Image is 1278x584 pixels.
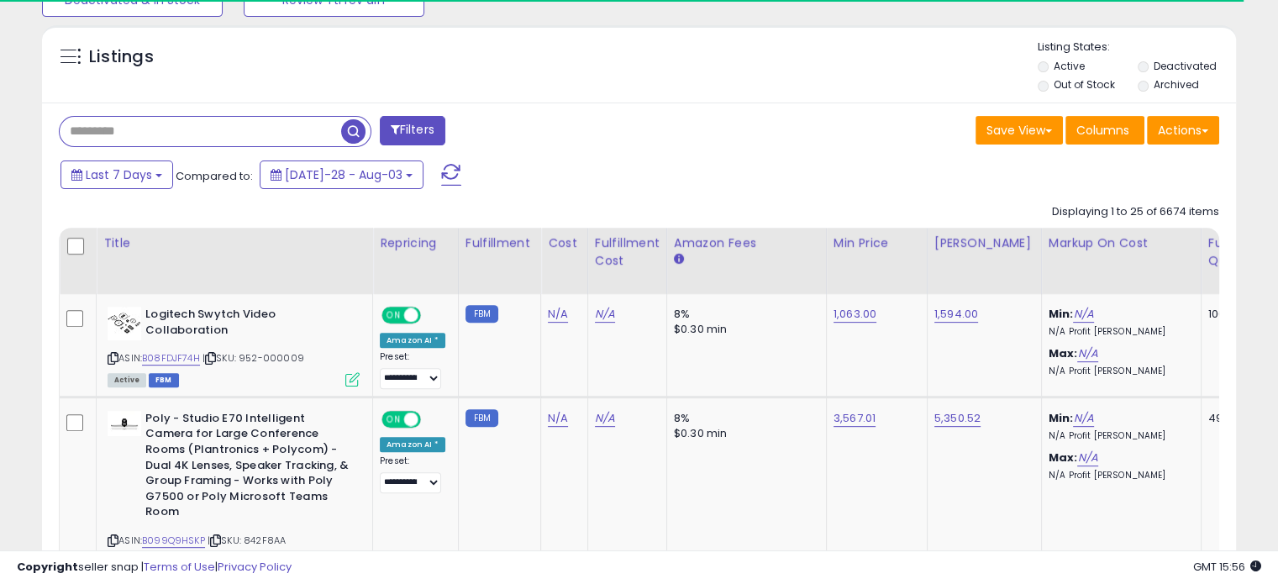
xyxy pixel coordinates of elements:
[834,306,876,323] a: 1,063.00
[1049,470,1188,481] p: N/A Profit [PERSON_NAME]
[260,160,423,189] button: [DATE]-28 - Aug-03
[1208,411,1260,426] div: 493
[145,411,350,524] b: Poly - Studio E70 Intelligent Camera for Large Conference Rooms (Plantronics + Polycom) - Dual 4K...
[208,534,286,547] span: | SKU: 842F8AA
[1038,39,1236,55] p: Listing States:
[934,410,981,427] a: 5,350.52
[1052,204,1219,220] div: Displaying 1 to 25 of 6674 items
[595,306,615,323] a: N/A
[1077,345,1097,362] a: N/A
[202,351,304,365] span: | SKU: 952-000009
[144,559,215,575] a: Terms of Use
[1049,234,1194,252] div: Markup on Cost
[1076,122,1129,139] span: Columns
[145,307,350,342] b: Logitech Swytch Video Collaboration
[103,234,366,252] div: Title
[383,412,404,426] span: ON
[1049,450,1078,466] b: Max:
[86,166,152,183] span: Last 7 Days
[548,306,568,323] a: N/A
[1049,366,1188,377] p: N/A Profit [PERSON_NAME]
[380,455,445,493] div: Preset:
[380,234,451,252] div: Repricing
[1054,59,1085,73] label: Active
[1208,234,1266,270] div: Fulfillable Quantity
[1041,228,1201,294] th: The percentage added to the cost of goods (COGS) that forms the calculator for Min & Max prices.
[465,234,534,252] div: Fulfillment
[1049,326,1188,338] p: N/A Profit [PERSON_NAME]
[834,234,920,252] div: Min Price
[142,534,205,548] a: B099Q9HSKP
[1153,59,1216,73] label: Deactivated
[1049,306,1074,322] b: Min:
[1049,345,1078,361] b: Max:
[1065,116,1144,145] button: Columns
[380,333,445,348] div: Amazon AI *
[176,168,253,184] span: Compared to:
[1054,77,1115,92] label: Out of Stock
[1077,450,1097,466] a: N/A
[548,234,581,252] div: Cost
[674,307,813,322] div: 8%
[595,410,615,427] a: N/A
[595,234,660,270] div: Fulfillment Cost
[17,560,292,576] div: seller snap | |
[465,409,498,427] small: FBM
[418,308,445,323] span: OFF
[934,306,978,323] a: 1,594.00
[380,437,445,452] div: Amazon AI *
[149,373,179,387] span: FBM
[1049,430,1188,442] p: N/A Profit [PERSON_NAME]
[380,116,445,145] button: Filters
[834,410,876,427] a: 3,567.01
[1073,306,1093,323] a: N/A
[1208,307,1260,322] div: 100
[674,234,819,252] div: Amazon Fees
[108,307,360,385] div: ASIN:
[465,305,498,323] small: FBM
[674,411,813,426] div: 8%
[418,412,445,426] span: OFF
[89,45,154,69] h5: Listings
[108,411,141,436] img: 21LHttPmN-L._SL40_.jpg
[142,351,200,366] a: B08FDJF74H
[380,351,445,389] div: Preset:
[1147,116,1219,145] button: Actions
[285,166,402,183] span: [DATE]-28 - Aug-03
[1073,410,1093,427] a: N/A
[976,116,1063,145] button: Save View
[108,373,146,387] span: All listings currently available for purchase on Amazon
[218,559,292,575] a: Privacy Policy
[934,234,1034,252] div: [PERSON_NAME]
[548,410,568,427] a: N/A
[1049,410,1074,426] b: Min:
[674,252,684,267] small: Amazon Fees.
[1193,559,1261,575] span: 2025-08-11 15:56 GMT
[17,559,78,575] strong: Copyright
[108,307,141,340] img: 31XNw-+p-QL._SL40_.jpg
[383,308,404,323] span: ON
[674,426,813,441] div: $0.30 min
[60,160,173,189] button: Last 7 Days
[1153,77,1198,92] label: Archived
[674,322,813,337] div: $0.30 min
